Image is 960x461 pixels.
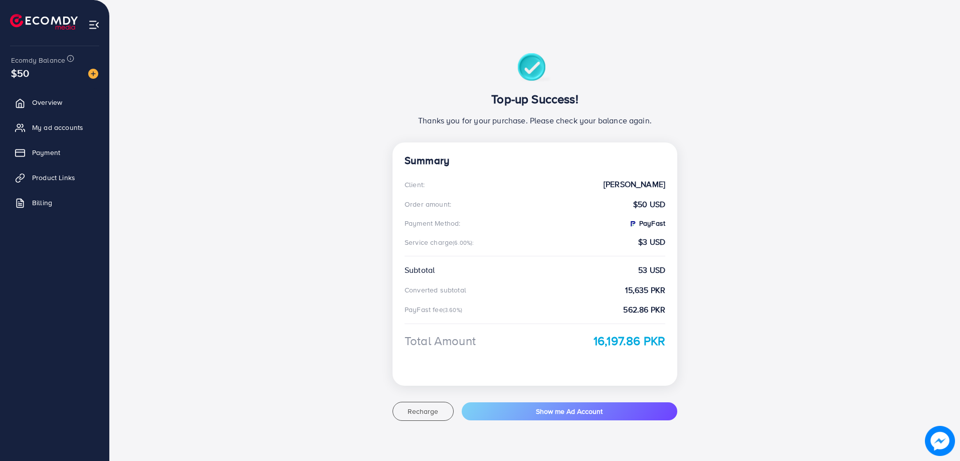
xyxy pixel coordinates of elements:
[623,304,665,316] strong: 562.86 PKR
[629,220,637,228] img: PayFast
[405,332,476,350] div: Total Amount
[462,402,677,420] button: Show me Ad Account
[88,69,98,79] img: image
[8,92,102,112] a: Overview
[536,406,603,416] span: Show me Ad Account
[633,199,665,210] strong: $50 USD
[927,428,952,453] img: image
[8,168,102,188] a: Product Links
[405,304,465,315] div: PayFast fee
[405,92,665,106] h3: Top-up Success!
[638,236,665,248] strong: $3 USD
[405,264,435,276] div: Subtotal
[405,180,425,190] div: Client:
[517,53,553,84] img: success
[32,147,60,158] span: Payment
[32,122,83,132] span: My ad accounts
[405,237,477,247] div: Service charge
[625,284,665,296] strong: 15,635 PKR
[11,55,65,65] span: Ecomdy Balance
[32,173,75,183] span: Product Links
[405,155,665,167] h4: Summary
[8,193,102,213] a: Billing
[405,285,466,295] div: Converted subtotal
[629,218,665,228] strong: PayFast
[8,117,102,137] a: My ad accounts
[88,19,100,31] img: menu
[32,97,62,107] span: Overview
[32,198,52,208] span: Billing
[604,179,665,190] strong: [PERSON_NAME]
[405,218,460,228] div: Payment Method:
[453,239,474,247] small: (6.00%):
[393,402,454,421] button: Recharge
[10,14,78,30] img: logo
[408,406,438,416] span: Recharge
[405,199,451,209] div: Order amount:
[8,142,102,163] a: Payment
[594,332,665,350] strong: 16,197.86 PKR
[443,306,462,314] small: (3.60%)
[11,66,29,80] span: $50
[638,264,665,276] strong: 53 USD
[405,114,665,126] p: Thanks you for your purchase. Please check your balance again.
